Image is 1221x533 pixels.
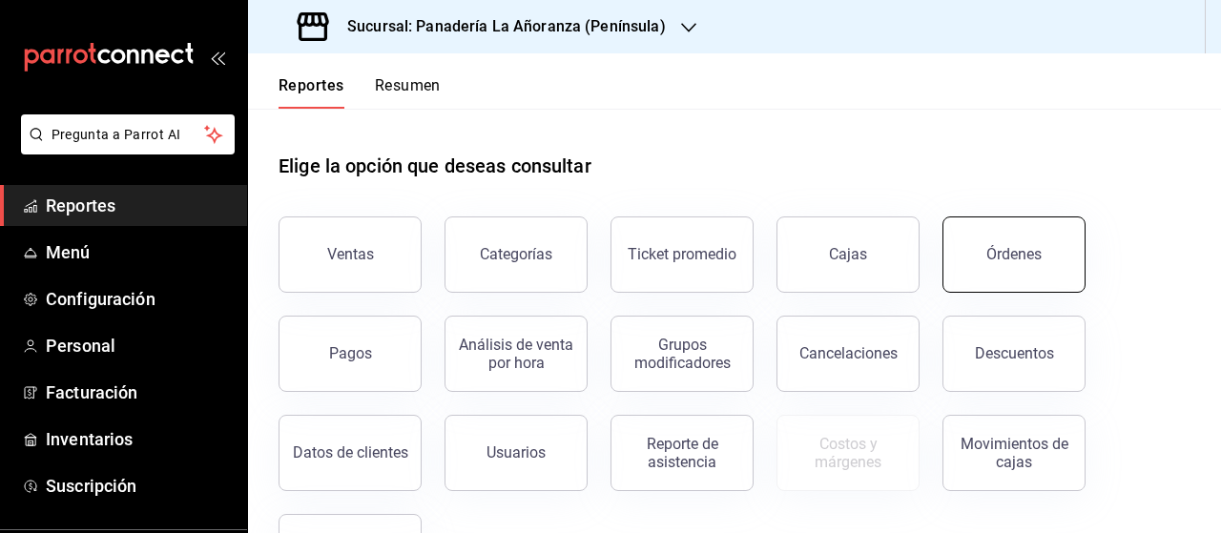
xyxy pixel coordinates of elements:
[955,435,1073,471] div: Movimientos de cajas
[445,316,588,392] button: Análisis de venta por hora
[486,443,546,461] div: Usuarios
[21,114,235,154] button: Pregunta a Parrot AI
[445,216,588,293] button: Categorías
[210,50,225,65] button: open_drawer_menu
[46,426,232,452] span: Inventarios
[332,15,666,38] h3: Sucursal: Panadería La Añoranza (Península)
[375,76,441,109] button: Resumen
[623,435,741,471] div: Reporte de asistencia
[457,336,575,372] div: Análisis de venta por hora
[776,216,920,293] button: Cajas
[293,443,408,461] div: Datos de clientes
[610,415,754,491] button: Reporte de asistencia
[46,333,232,359] span: Personal
[279,415,422,491] button: Datos de clientes
[623,336,741,372] div: Grupos modificadores
[46,379,232,405] span: Facturación
[628,245,736,263] div: Ticket promedio
[279,216,422,293] button: Ventas
[986,245,1042,263] div: Órdenes
[829,245,867,263] div: Cajas
[46,286,232,312] span: Configuración
[279,76,441,109] div: navigation tabs
[46,473,232,499] span: Suscripción
[52,125,205,145] span: Pregunta a Parrot AI
[942,415,1086,491] button: Movimientos de cajas
[279,76,344,109] button: Reportes
[776,316,920,392] button: Cancelaciones
[776,415,920,491] button: Contrata inventarios para ver este reporte
[610,316,754,392] button: Grupos modificadores
[329,344,372,362] div: Pagos
[799,344,898,362] div: Cancelaciones
[46,193,232,218] span: Reportes
[279,152,591,180] h1: Elige la opción que deseas consultar
[279,316,422,392] button: Pagos
[942,316,1086,392] button: Descuentos
[975,344,1054,362] div: Descuentos
[445,415,588,491] button: Usuarios
[480,245,552,263] div: Categorías
[13,138,235,158] a: Pregunta a Parrot AI
[610,216,754,293] button: Ticket promedio
[789,435,907,471] div: Costos y márgenes
[942,216,1086,293] button: Órdenes
[46,239,232,265] span: Menú
[327,245,374,263] div: Ventas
